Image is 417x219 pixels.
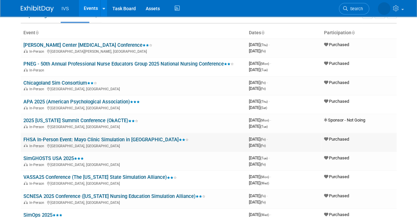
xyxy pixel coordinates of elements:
span: [DATE] [249,155,270,160]
th: Event [21,27,246,39]
span: [DATE] [249,180,269,185]
span: [DATE] [249,174,271,179]
img: In-Person Event [24,163,28,166]
span: - [267,193,268,198]
span: (Fri) [260,163,266,166]
span: (Fri) [260,201,266,204]
span: (Mon) [260,62,269,66]
span: [DATE] [249,118,271,123]
span: In-Person [29,125,46,129]
span: (Wed) [260,213,269,217]
span: - [269,99,270,104]
a: Sort by Participation Type [351,30,355,35]
span: Purchased [324,137,349,142]
a: SimGHOSTS USA 2025 [23,155,84,161]
span: - [270,174,271,179]
span: IVS [62,6,69,11]
span: In-Person [29,201,46,205]
span: In-Person [29,163,46,167]
span: Purchased [324,212,349,217]
span: In-Person [29,106,46,110]
span: [DATE] [249,42,270,47]
span: - [269,42,270,47]
span: [DATE] [249,193,268,198]
span: Sponsor - Not Going [324,118,365,123]
div: [GEOGRAPHIC_DATA], [GEOGRAPHIC_DATA] [23,124,244,129]
span: [DATE] [249,105,267,110]
span: In-Person [29,87,46,91]
a: FHSA In-Person Event: Mayo Clinic Simulation in [GEOGRAPHIC_DATA] [23,137,189,143]
span: (Sat) [260,106,267,110]
div: [GEOGRAPHIC_DATA], [GEOGRAPHIC_DATA] [23,180,244,186]
span: In-Person [29,68,46,72]
span: Purchased [324,80,349,85]
img: In-Person Event [24,201,28,204]
a: Search [339,3,369,14]
a: 2025 [US_STATE] Summit Conference (OkACTE) [23,118,138,123]
span: [DATE] [249,137,268,142]
span: (Thu) [260,100,268,103]
span: [DATE] [249,48,266,53]
span: (Tue) [260,68,268,72]
span: Purchased [324,42,349,47]
img: In-Person Event [24,68,28,71]
a: [PERSON_NAME] Center [MEDICAL_DATA] Conference [23,42,152,48]
a: SimOps 2025 [23,212,62,218]
span: Purchased [324,174,349,179]
div: [GEOGRAPHIC_DATA], [GEOGRAPHIC_DATA] [23,200,244,205]
span: Purchased [324,99,349,104]
span: (Fri) [260,81,266,85]
span: Purchased [324,193,349,198]
span: Purchased [324,155,349,160]
span: Purchased [324,61,349,66]
a: APA 2025 (American Psychological Association) [23,99,140,105]
div: [GEOGRAPHIC_DATA], [GEOGRAPHIC_DATA] [23,143,244,148]
span: [DATE] [249,86,266,91]
span: [DATE] [249,124,268,129]
span: (Fri) [260,87,266,91]
span: [DATE] [249,162,266,167]
span: (Mon) [260,119,269,122]
span: [DATE] [249,80,268,85]
span: (Fri) [260,138,266,141]
div: [GEOGRAPHIC_DATA], [GEOGRAPHIC_DATA] [23,162,244,167]
span: (Fri) [260,49,266,53]
span: (Fri) [260,194,266,198]
span: (Thu) [260,43,268,47]
span: - [269,155,270,160]
img: ExhibitDay [21,6,54,12]
span: - [267,80,268,85]
a: Chicagoland Sim Consortium [23,80,97,86]
span: - [270,212,271,217]
span: (Tue) [260,156,268,160]
span: (Fri) [260,144,266,148]
div: [GEOGRAPHIC_DATA][PERSON_NAME], [GEOGRAPHIC_DATA] [23,48,244,54]
span: [DATE] [249,61,271,66]
img: In-Person Event [24,106,28,109]
a: SCNESA 2025 Conference ([US_STATE] Nursing Education Simulation Alliance) [23,193,205,199]
span: (Mon) [260,175,269,179]
th: Participation [321,27,397,39]
span: - [270,61,271,66]
span: [DATE] [249,200,266,205]
span: - [270,118,271,123]
a: Sort by Start Date [261,30,264,35]
img: In-Person Event [24,181,28,185]
span: - [267,137,268,142]
span: In-Person [29,49,46,54]
div: [GEOGRAPHIC_DATA], [GEOGRAPHIC_DATA] [23,105,244,110]
span: (Wed) [260,181,269,185]
img: Carrie Rhoads [378,2,390,15]
span: Search [348,6,363,11]
span: [DATE] [249,212,271,217]
span: [DATE] [249,143,266,148]
span: In-Person [29,144,46,148]
img: In-Person Event [24,49,28,53]
th: Dates [246,27,321,39]
img: In-Person Event [24,125,28,128]
span: In-Person [29,181,46,186]
img: In-Person Event [24,144,28,147]
span: [DATE] [249,99,270,104]
div: [GEOGRAPHIC_DATA], [GEOGRAPHIC_DATA] [23,86,244,91]
a: VASSA25 Conference (The [US_STATE] State Simulation Alliance) [23,174,177,180]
